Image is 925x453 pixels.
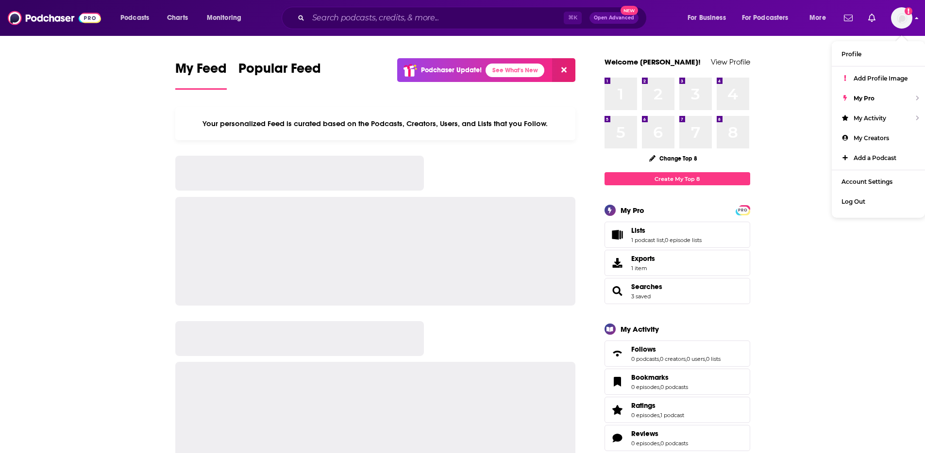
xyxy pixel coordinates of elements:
[238,60,321,82] span: Popular Feed
[891,7,912,29] span: Logged in as katiewhorton
[832,44,925,64] a: Profile
[421,66,482,74] p: Podchaser Update!
[841,50,861,58] span: Profile
[854,114,886,122] span: My Activity
[308,10,564,26] input: Search podcasts, credits, & more...
[681,10,738,26] button: open menu
[631,384,659,390] a: 0 episodes
[631,237,664,243] a: 1 podcast list
[564,12,582,24] span: ⌘ K
[608,403,627,417] a: Ratings
[737,207,749,214] span: PRO
[659,440,660,447] span: ,
[631,345,656,354] span: Follows
[706,356,721,362] a: 0 lists
[605,340,750,367] span: Follows
[832,148,925,168] a: Add a Podcast
[8,9,101,27] img: Podchaser - Follow, Share and Rate Podcasts
[665,237,702,243] a: 0 episode lists
[660,384,688,390] a: 0 podcasts
[621,206,644,215] div: My Pro
[905,7,912,15] svg: Add a profile image
[659,384,660,390] span: ,
[605,222,750,248] span: Lists
[605,57,701,66] a: Welcome [PERSON_NAME]!
[605,369,750,395] span: Bookmarks
[832,172,925,192] a: Account Settings
[631,429,688,438] a: Reviews
[832,41,925,218] ul: Show profile menu
[854,95,875,102] span: My Pro
[631,254,655,263] span: Exports
[737,206,749,213] a: PRO
[175,107,576,140] div: Your personalized Feed is curated based on the Podcasts, Creators, Users, and Lists that you Follow.
[742,11,789,25] span: For Podcasters
[832,68,925,88] a: Add Profile Image
[840,10,857,26] a: Show notifications dropdown
[631,345,721,354] a: Follows
[631,440,659,447] a: 0 episodes
[809,11,826,25] span: More
[854,75,908,82] span: Add Profile Image
[594,16,634,20] span: Open Advanced
[608,256,627,270] span: Exports
[687,356,705,362] a: 0 users
[631,226,645,235] span: Lists
[291,7,656,29] div: Search podcasts, credits, & more...
[841,198,865,205] span: Log Out
[854,134,889,142] span: My Creators
[486,64,544,77] a: See What's New
[605,425,750,451] span: Reviews
[705,356,706,362] span: ,
[891,7,912,29] img: User Profile
[864,10,879,26] a: Show notifications dropdown
[631,282,662,291] a: Searches
[608,347,627,360] a: Follows
[207,11,241,25] span: Monitoring
[631,356,659,362] a: 0 podcasts
[659,356,660,362] span: ,
[631,401,684,410] a: Ratings
[854,154,896,162] span: Add a Podcast
[660,356,686,362] a: 0 creators
[631,226,702,235] a: Lists
[631,412,659,419] a: 0 episodes
[175,60,227,90] a: My Feed
[200,10,254,26] button: open menu
[167,11,188,25] span: Charts
[631,265,655,272] span: 1 item
[832,128,925,148] a: My Creators
[711,57,750,66] a: View Profile
[605,278,750,304] span: Searches
[631,401,656,410] span: Ratings
[605,397,750,423] span: Ratings
[643,152,704,164] button: Change Top 8
[631,293,651,300] a: 3 saved
[621,6,638,15] span: New
[664,237,665,243] span: ,
[608,375,627,388] a: Bookmarks
[114,10,162,26] button: open menu
[631,429,658,438] span: Reviews
[120,11,149,25] span: Podcasts
[608,431,627,445] a: Reviews
[608,228,627,242] a: Lists
[175,60,227,82] span: My Feed
[688,11,726,25] span: For Business
[891,7,912,29] button: Show profile menu
[608,284,627,298] a: Searches
[621,324,659,334] div: My Activity
[589,12,639,24] button: Open AdvancedNew
[659,412,660,419] span: ,
[660,440,688,447] a: 0 podcasts
[605,250,750,276] a: Exports
[631,373,669,382] span: Bookmarks
[736,10,803,26] button: open menu
[841,178,892,185] span: Account Settings
[803,10,838,26] button: open menu
[161,10,194,26] a: Charts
